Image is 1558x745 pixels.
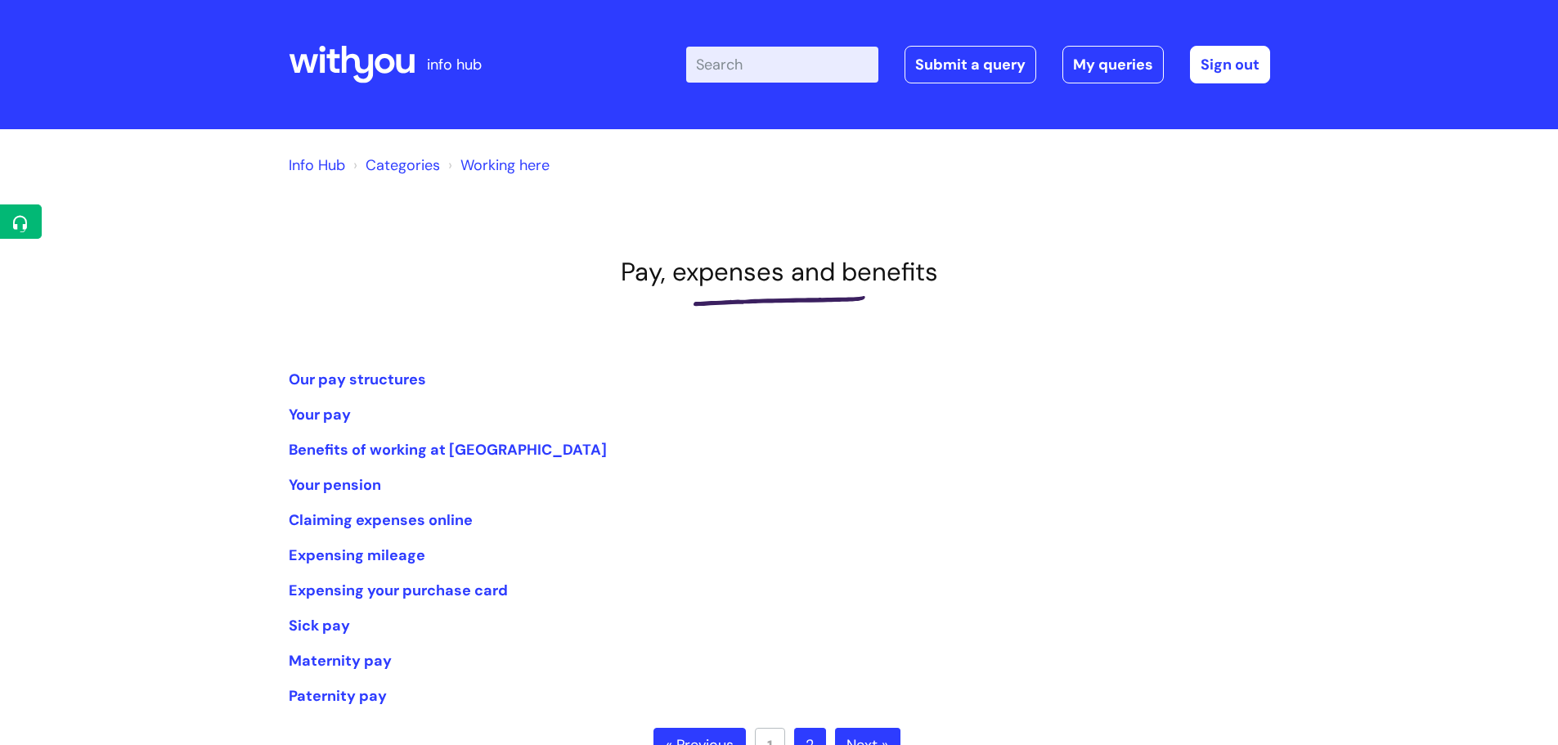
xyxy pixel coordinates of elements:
[444,152,550,178] li: Working here
[460,155,550,175] a: Working here
[289,686,387,706] a: Paternity pay
[686,46,1270,83] div: | -
[289,616,350,635] a: Sick pay
[289,581,508,600] a: Expensing your purchase card
[349,152,440,178] li: Solution home
[289,545,425,565] a: Expensing mileage
[1190,46,1270,83] a: Sign out
[289,651,392,671] a: Maternity pay
[905,46,1036,83] a: Submit a query
[289,510,473,530] a: Claiming expenses online
[1062,46,1164,83] a: My queries
[289,257,1270,287] h1: Pay, expenses and benefits
[289,475,381,495] a: Your pension
[289,155,345,175] a: Info Hub
[289,370,426,389] a: Our pay structures
[427,52,482,78] p: info hub
[366,155,440,175] a: Categories
[289,440,607,460] a: Benefits of working at [GEOGRAPHIC_DATA]
[686,47,878,83] input: Search
[289,405,351,424] a: Your pay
